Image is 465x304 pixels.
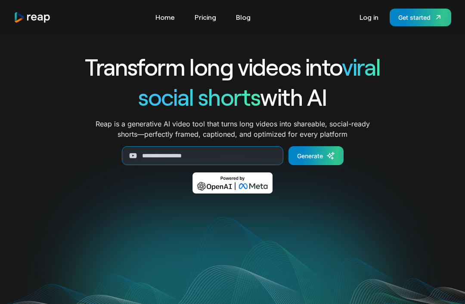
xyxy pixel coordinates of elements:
a: home [14,12,51,23]
p: Reap is a generative AI video tool that turns long videos into shareable, social-ready shorts—per... [96,119,370,139]
div: Generate [297,151,323,160]
a: Log in [355,10,383,24]
a: Generate [288,146,344,165]
form: Generate Form [53,146,412,165]
a: Pricing [190,10,220,24]
span: viral [342,52,380,80]
a: Home [151,10,179,24]
span: social shorts [138,83,260,111]
h1: with AI [53,82,412,112]
a: Get started [390,9,451,26]
h1: Transform long videos into [53,52,412,82]
a: Blog [232,10,255,24]
div: Get started [398,13,431,22]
